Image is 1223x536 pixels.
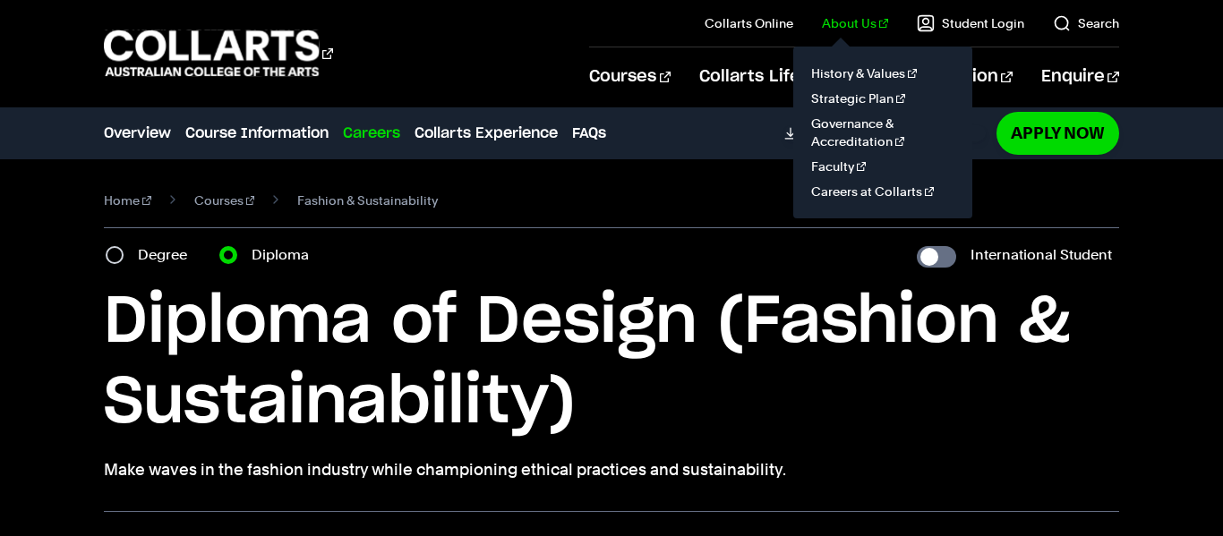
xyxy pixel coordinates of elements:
[808,111,958,154] a: Governance & Accreditation
[917,14,1024,32] a: Student Login
[104,457,1119,482] p: Make waves in the fashion industry while championing ethical practices and sustainability.
[138,242,198,268] label: Degree
[1041,47,1119,106] a: Enquire
[185,123,329,144] a: Course Information
[415,123,558,144] a: Collarts Experience
[808,179,958,204] a: Careers at Collarts
[343,123,400,144] a: Careers
[104,28,333,79] div: Go to homepage
[194,188,255,213] a: Courses
[104,282,1119,443] h1: Diploma of Design (Fashion & Sustainability)
[1053,14,1119,32] a: Search
[822,14,888,32] a: About Us
[808,154,958,179] a: Faculty
[699,47,815,106] a: Collarts Life
[784,125,986,141] a: DownloadCourse Guide
[705,14,793,32] a: Collarts Online
[808,86,958,111] a: Strategic Plan
[104,188,151,213] a: Home
[589,47,671,106] a: Courses
[996,112,1119,154] a: Apply Now
[104,123,171,144] a: Overview
[971,242,1112,268] label: International Student
[572,123,606,144] a: FAQs
[808,61,958,86] a: History & Values
[297,188,438,213] span: Fashion & Sustainability
[252,242,320,268] label: Diploma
